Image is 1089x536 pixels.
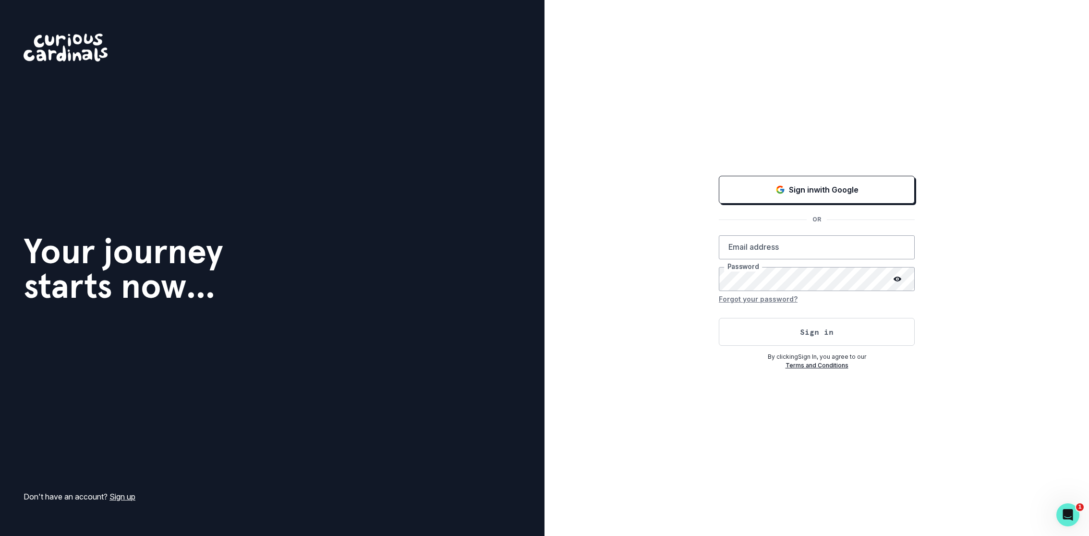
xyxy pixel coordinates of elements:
[719,291,798,306] button: Forgot your password?
[1056,503,1079,526] iframe: Intercom live chat
[109,492,135,501] a: Sign up
[24,491,135,502] p: Don't have an account?
[719,353,915,361] p: By clicking Sign In , you agree to our
[786,362,848,369] a: Terms and Conditions
[719,318,915,346] button: Sign in
[807,215,827,224] p: OR
[1076,503,1084,511] span: 1
[719,176,915,204] button: Sign in with Google (GSuite)
[24,34,108,61] img: Curious Cardinals Logo
[789,184,859,195] p: Sign in with Google
[24,234,223,303] h1: Your journey starts now...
